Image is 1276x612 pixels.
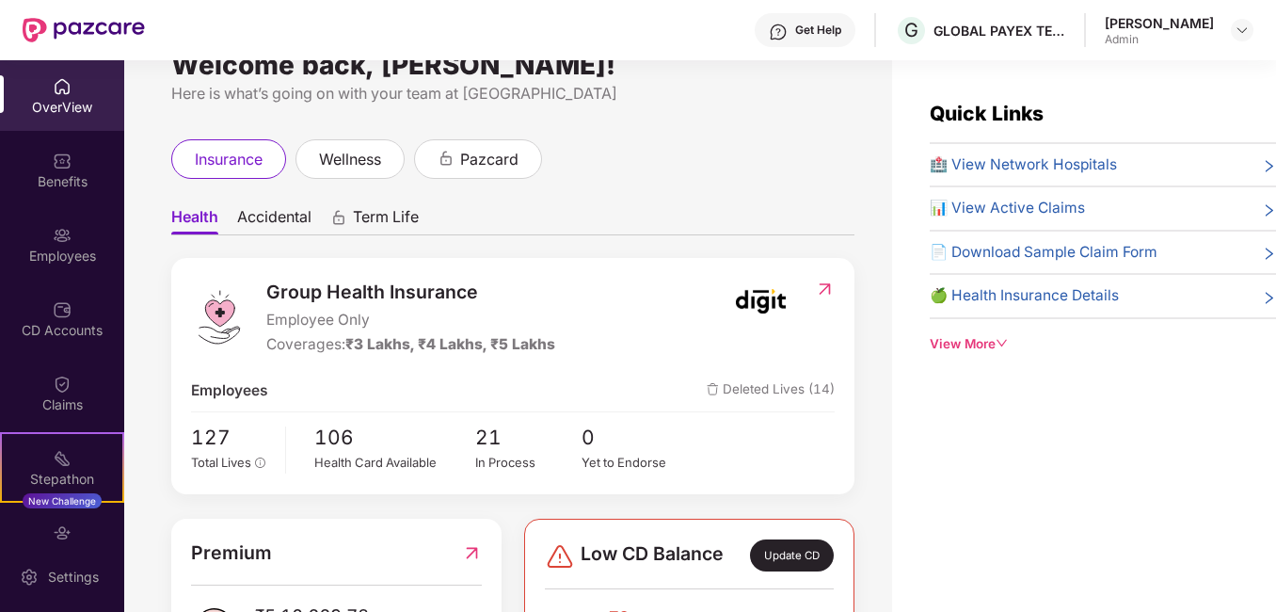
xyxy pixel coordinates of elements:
span: 127 [191,422,271,453]
span: Premium [191,539,272,568]
div: Coverages: [266,333,555,356]
span: 🏥 View Network Hospitals [930,153,1117,176]
span: Term Life [353,207,419,234]
span: 🍏 Health Insurance Details [930,284,1119,307]
img: New Pazcare Logo [23,18,145,42]
img: logo [191,289,247,346]
div: Welcome back, [PERSON_NAME]! [171,57,854,72]
span: 📄 Download Sample Claim Form [930,241,1157,264]
span: 21 [475,422,582,453]
span: Low CD Balance [581,540,724,572]
span: Group Health Insurance [266,278,555,307]
div: Here is what’s going on with your team at [GEOGRAPHIC_DATA] [171,82,854,105]
img: svg+xml;base64,PHN2ZyBpZD0iQ2xhaW0iIHhtbG5zPSJodHRwOi8vd3d3LnczLm9yZy8yMDAwL3N2ZyIgd2lkdGg9IjIwIi... [53,375,72,394]
img: svg+xml;base64,PHN2ZyB4bWxucz0iaHR0cDovL3d3dy53My5vcmcvMjAwMC9zdmciIHdpZHRoPSIyMSIgaGVpZ2h0PSIyMC... [53,449,72,468]
img: insurerIcon [726,278,796,325]
span: Employee Only [266,309,555,331]
div: View More [930,334,1276,354]
div: New Challenge [23,493,102,508]
div: animation [330,209,347,226]
span: 106 [314,422,475,453]
img: svg+xml;base64,PHN2ZyBpZD0iRW5kb3JzZW1lbnRzIiB4bWxucz0iaHR0cDovL3d3dy53My5vcmcvMjAwMC9zdmciIHdpZH... [53,523,72,542]
div: [PERSON_NAME] [1105,14,1214,32]
span: Employees [191,379,268,402]
div: In Process [475,453,582,472]
span: Health [171,207,218,234]
span: Quick Links [930,102,1044,125]
span: ₹3 Lakhs, ₹4 Lakhs, ₹5 Lakhs [345,335,555,353]
img: svg+xml;base64,PHN2ZyBpZD0iQmVuZWZpdHMiIHhtbG5zPSJodHRwOi8vd3d3LnczLm9yZy8yMDAwL3N2ZyIgd2lkdGg9Ij... [53,152,72,170]
img: svg+xml;base64,PHN2ZyBpZD0iSG9tZSIgeG1sbnM9Imh0dHA6Ly93d3cudzMub3JnLzIwMDAvc3ZnIiB3aWR0aD0iMjAiIG... [53,77,72,96]
img: svg+xml;base64,PHN2ZyBpZD0iU2V0dGluZy0yMHgyMCIgeG1sbnM9Imh0dHA6Ly93d3cudzMub3JnLzIwMDAvc3ZnIiB3aW... [20,568,39,587]
span: down [996,337,1009,350]
img: svg+xml;base64,PHN2ZyBpZD0iRGFuZ2VyLTMyeDMyIiB4bWxucz0iaHR0cDovL3d3dy53My5vcmcvMjAwMC9zdmciIHdpZH... [545,541,575,572]
img: svg+xml;base64,PHN2ZyBpZD0iQ0RfQWNjb3VudHMiIGRhdGEtbmFtZT0iQ0QgQWNjb3VudHMiIHhtbG5zPSJodHRwOi8vd3... [53,300,72,319]
span: Total Lives [191,455,251,470]
div: Settings [42,568,104,587]
img: svg+xml;base64,PHN2ZyBpZD0iRHJvcGRvd24tMzJ4MzIiIHhtbG5zPSJodHRwOi8vd3d3LnczLm9yZy8yMDAwL3N2ZyIgd2... [1235,23,1250,38]
span: Deleted Lives (14) [707,379,835,402]
span: G [904,19,918,41]
span: 📊 View Active Claims [930,197,1085,219]
img: deleteIcon [707,383,719,395]
div: Admin [1105,32,1214,47]
div: Stepathon [2,470,122,489]
div: Update CD [750,540,834,572]
div: Get Help [795,23,841,38]
div: Yet to Endorse [582,453,689,472]
span: info-circle [255,458,266,469]
img: RedirectIcon [462,539,482,568]
span: wellness [319,148,381,171]
img: svg+xml;base64,PHN2ZyBpZD0iSGVscC0zMngzMiIgeG1sbnM9Imh0dHA6Ly93d3cudzMub3JnLzIwMDAvc3ZnIiB3aWR0aD... [769,23,788,41]
span: 0 [582,422,689,453]
img: svg+xml;base64,PHN2ZyBpZD0iRW1wbG95ZWVzIiB4bWxucz0iaHR0cDovL3d3dy53My5vcmcvMjAwMC9zdmciIHdpZHRoPS... [53,226,72,245]
span: insurance [195,148,263,171]
div: animation [438,150,455,167]
span: pazcard [460,148,518,171]
span: Accidental [237,207,311,234]
img: RedirectIcon [815,280,835,298]
div: Health Card Available [314,453,475,472]
div: GLOBAL PAYEX TECHNOLOGIES PRIVATE LIMITED [933,22,1065,40]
